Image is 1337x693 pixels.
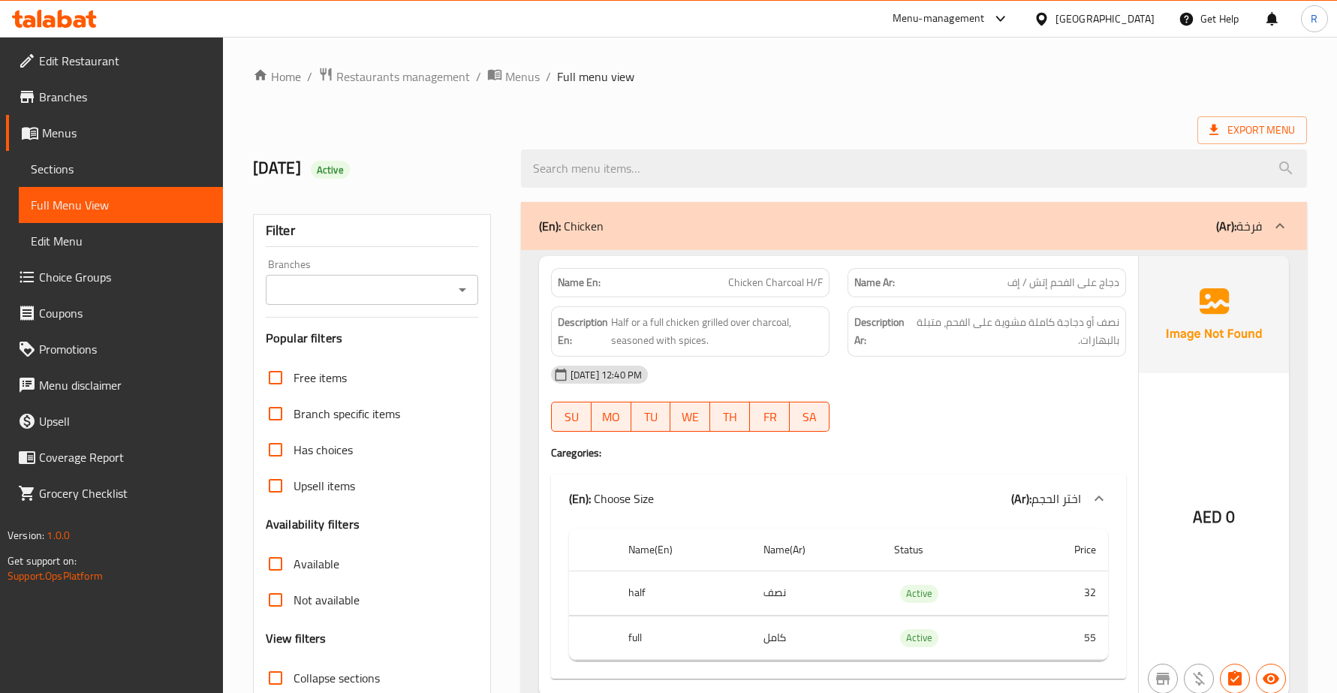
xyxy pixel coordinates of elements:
[1209,121,1295,140] span: Export Menu
[253,157,503,179] h2: [DATE]
[751,616,882,660] td: كامل
[294,555,339,573] span: Available
[6,403,223,439] a: Upsell
[1017,571,1108,616] td: 32
[6,43,223,79] a: Edit Restaurant
[19,151,223,187] a: Sections
[294,477,355,495] span: Upsell items
[716,406,744,428] span: TH
[521,202,1307,250] div: (En): Chicken(Ar):فرخة
[311,161,350,179] div: Active
[569,487,591,510] b: (En):
[900,585,938,603] div: Active
[1139,256,1289,373] img: Ae5nvW7+0k+MAAAAAElFTkSuQmCC
[42,124,211,142] span: Menus
[39,412,211,430] span: Upsell
[616,529,751,571] th: Name(En)
[637,406,665,428] span: TU
[318,67,470,86] a: Restaurants management
[505,68,540,86] span: Menus
[1007,275,1119,291] span: دجاج على الفحم إتش / إف
[47,526,70,545] span: 1.0.0
[8,551,77,571] span: Get support on:
[31,160,211,178] span: Sections
[1055,11,1155,27] div: [GEOGRAPHIC_DATA]
[1311,11,1317,27] span: R
[294,369,347,387] span: Free items
[900,585,938,602] span: Active
[756,406,784,428] span: FR
[39,340,211,358] span: Promotions
[39,304,211,322] span: Coupons
[6,475,223,511] a: Grocery Checklist
[565,368,648,382] span: [DATE] 12:40 PM
[8,566,103,586] a: Support.OpsPlatform
[452,279,473,300] button: Open
[551,523,1126,679] div: (En): Chicken(Ar):فرخة
[253,68,301,86] a: Home
[551,402,592,432] button: SU
[1193,502,1222,532] span: AED
[521,149,1307,188] input: search
[31,232,211,250] span: Edit Menu
[8,526,44,545] span: Version:
[900,629,938,646] span: Active
[631,402,671,432] button: TU
[882,529,1017,571] th: Status
[1216,217,1262,235] p: فرخة
[790,402,830,432] button: SA
[1216,215,1236,237] b: (Ar):
[796,406,824,428] span: SA
[294,591,360,609] span: Not available
[487,67,540,86] a: Menus
[266,215,478,247] div: Filter
[557,68,634,86] span: Full menu view
[336,68,470,86] span: Restaurants management
[6,115,223,151] a: Menus
[569,529,1108,661] table: choices table
[19,223,223,259] a: Edit Menu
[1226,502,1235,532] span: 0
[6,79,223,115] a: Branches
[6,439,223,475] a: Coverage Report
[751,529,882,571] th: Name(Ar)
[1017,529,1108,571] th: Price
[616,571,751,616] th: half
[546,68,551,86] li: /
[598,406,625,428] span: MO
[6,367,223,403] a: Menu disclaimer
[39,448,211,466] span: Coverage Report
[569,490,654,508] p: Choose Size
[19,187,223,223] a: Full Menu View
[728,275,823,291] span: Chicken Charcoal H/F
[1011,487,1031,510] b: (Ar):
[558,406,586,428] span: SU
[750,402,790,432] button: FR
[307,68,312,86] li: /
[670,402,710,432] button: WE
[616,616,751,660] th: full
[294,405,400,423] span: Branch specific items
[266,630,327,647] h3: View filters
[39,52,211,70] span: Edit Restaurant
[854,275,895,291] strong: Name Ar:
[911,313,1119,350] span: نصف أو دجاجة كاملة مشوية على الفحم، متبلة بالبهارات.
[710,402,750,432] button: TH
[893,10,985,28] div: Menu-management
[854,313,909,350] strong: Description Ar:
[39,268,211,286] span: Choice Groups
[39,88,211,106] span: Branches
[900,629,938,647] div: Active
[539,215,561,237] b: (En):
[751,571,882,616] td: نصف
[539,217,604,235] p: Chicken
[551,445,1126,460] h4: Caregories:
[476,68,481,86] li: /
[39,376,211,394] span: Menu disclaimer
[551,475,1126,523] div: (En): Choose Size(Ar):اختر الحجم
[31,196,211,214] span: Full Menu View
[294,441,353,459] span: Has choices
[266,516,360,533] h3: Availability filters
[253,67,1307,86] nav: breadcrumb
[311,163,350,177] span: Active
